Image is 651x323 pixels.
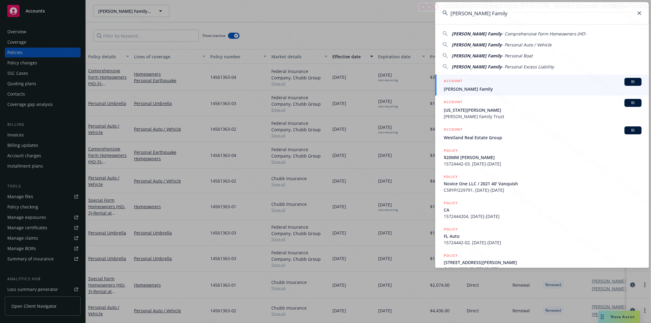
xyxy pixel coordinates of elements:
[444,147,458,154] h5: POLICY
[435,144,649,170] a: POLICY$20MM [PERSON_NAME]15724442-03, [DATE]-[DATE]
[444,174,458,180] h5: POLICY
[444,126,462,134] h5: ACCOUNT
[444,161,642,167] span: 15724442-03, [DATE]-[DATE]
[444,213,642,220] span: 1572444204, [DATE]-[DATE]
[435,223,649,249] a: POLICYFL Auto15724442-02, [DATE]-[DATE]
[435,197,649,223] a: POLICYCA1572444204, [DATE]-[DATE]
[435,249,649,275] a: POLICY[STREET_ADDRESS][PERSON_NAME]OA5111595, [DATE]-[DATE]
[444,252,458,259] h5: POLICY
[502,31,587,37] span: - Comprehensive Form Homeowners (HO-
[452,31,502,37] span: [PERSON_NAME] Family
[444,207,642,213] span: CA
[502,64,554,70] span: - Personal Excess Liability
[452,64,502,70] span: [PERSON_NAME] Family
[627,79,639,85] span: BI
[627,128,639,133] span: BI
[435,123,649,144] a: ACCOUNTBIWestland Real Estate Group
[435,170,649,197] a: POLICYNovice One LLC / 2021 40' VanquishCSRYP/229791, [DATE]-[DATE]
[502,53,533,59] span: - Personal Boat
[627,100,639,106] span: BI
[444,86,642,92] span: [PERSON_NAME] Family
[452,42,502,48] span: [PERSON_NAME] Family
[452,53,502,59] span: [PERSON_NAME] Family
[444,154,642,161] span: $20MM [PERSON_NAME]
[444,233,642,239] span: FL Auto
[444,259,642,266] span: [STREET_ADDRESS][PERSON_NAME]
[435,2,649,24] input: Search...
[444,180,642,187] span: Novice One LLC / 2021 40' Vanquish
[444,134,642,141] span: Westland Real Estate Group
[435,74,649,96] a: ACCOUNTBI[PERSON_NAME] Family
[444,78,462,85] h5: ACCOUNT
[444,239,642,246] span: 15724442-02, [DATE]-[DATE]
[444,266,642,272] span: OA5111595, [DATE]-[DATE]
[435,96,649,123] a: ACCOUNTBI[US_STATE][PERSON_NAME][PERSON_NAME] Family Trust
[444,99,462,106] h5: ACCOUNT
[444,200,458,206] h5: POLICY
[502,42,552,48] span: - Personal Auto / Vehicle
[444,226,458,232] h5: POLICY
[444,187,642,193] span: CSRYP/229791, [DATE]-[DATE]
[444,107,642,113] span: [US_STATE][PERSON_NAME]
[444,113,642,120] span: [PERSON_NAME] Family Trust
